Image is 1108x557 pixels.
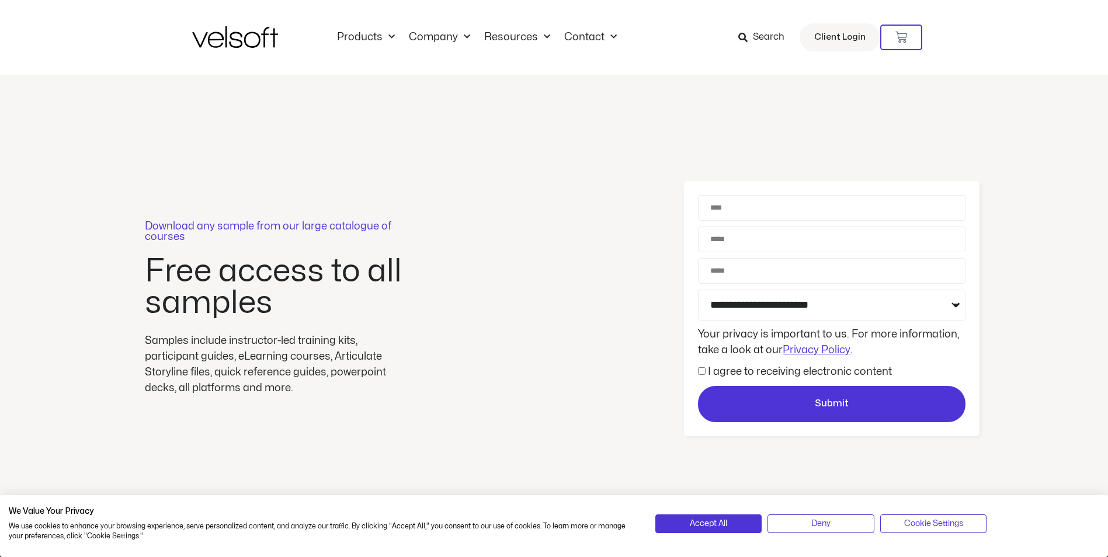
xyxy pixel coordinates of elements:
[477,31,557,44] a: ResourcesMenu Toggle
[145,333,408,396] div: Samples include instructor-led training kits, participant guides, eLearning courses, Articulate S...
[192,26,278,48] img: Velsoft Training Materials
[145,256,408,319] h2: Free access to all samples
[767,514,874,533] button: Deny all cookies
[811,517,831,530] span: Deny
[814,30,866,45] span: Client Login
[330,31,624,44] nav: Menu
[695,326,968,358] div: Your privacy is important to us. For more information, take a look at our .
[753,30,784,45] span: Search
[145,221,408,242] p: Download any sample from our large catalogue of courses
[9,521,638,541] p: We use cookies to enhance your browsing experience, serve personalized content, and analyze our t...
[557,31,624,44] a: ContactMenu Toggle
[330,31,402,44] a: ProductsMenu Toggle
[690,517,727,530] span: Accept All
[708,367,892,377] label: I agree to receiving electronic content
[402,31,477,44] a: CompanyMenu Toggle
[9,506,638,517] h2: We Value Your Privacy
[698,386,965,422] button: Submit
[815,396,849,412] span: Submit
[738,27,793,47] a: Search
[655,514,762,533] button: Accept all cookies
[880,514,987,533] button: Adjust cookie preferences
[904,517,963,530] span: Cookie Settings
[783,345,850,355] a: Privacy Policy
[800,23,880,51] a: Client Login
